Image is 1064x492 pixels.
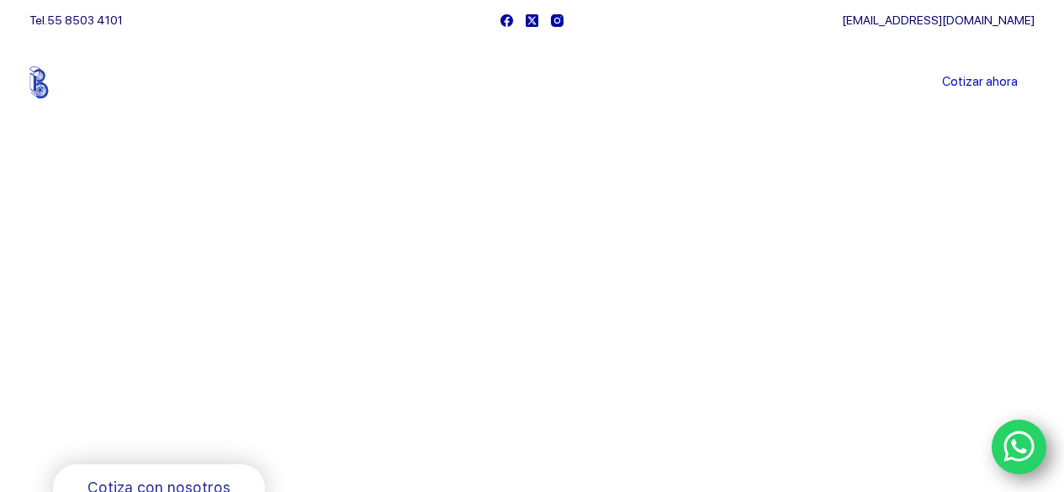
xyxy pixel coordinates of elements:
span: Tel. [29,13,123,27]
span: Somos los doctores de la industria [53,287,536,403]
nav: Menu Principal [334,40,730,124]
span: Rodamientos y refacciones industriales [53,421,385,442]
a: Cotizar ahora [925,66,1035,99]
a: [EMAIL_ADDRESS][DOMAIN_NAME] [842,13,1035,27]
a: Facebook [500,14,513,27]
span: Bienvenido a Balerytodo® [53,251,268,272]
a: Instagram [551,14,564,27]
img: Balerytodo [29,66,135,98]
a: WhatsApp [992,420,1047,475]
a: 55 8503 4101 [47,13,123,27]
a: X (Twitter) [526,14,538,27]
